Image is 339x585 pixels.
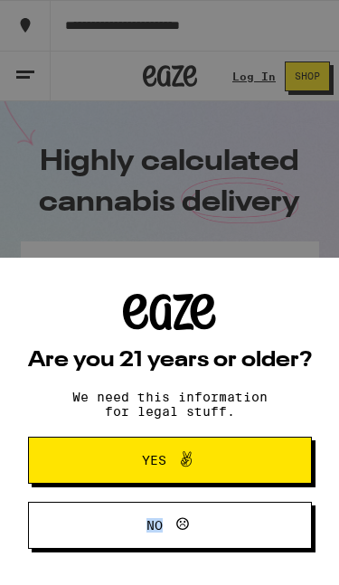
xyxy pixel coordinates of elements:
span: No [146,519,163,532]
span: Yes [142,454,166,467]
button: Yes [28,437,312,484]
p: We need this information for legal stuff. [57,390,283,419]
button: No [28,502,312,549]
h2: Are you 21 years or older? [28,350,312,372]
